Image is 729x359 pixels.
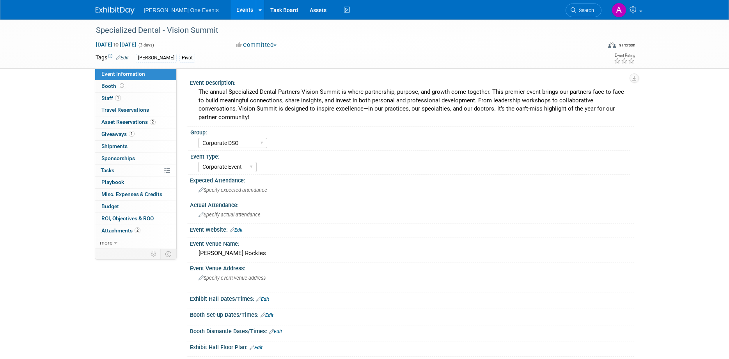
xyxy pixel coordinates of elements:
span: ROI, Objectives & ROO [101,215,154,221]
a: Staff1 [95,93,176,104]
span: 2 [150,119,156,125]
a: Tasks [95,165,176,177]
div: Event Venue Address: [190,263,634,272]
a: more [95,237,176,249]
span: Booth [101,83,126,89]
div: [PERSON_NAME] Rockies [196,247,628,259]
span: Shipments [101,143,128,149]
td: Toggle Event Tabs [160,249,176,259]
td: Tags [96,54,129,63]
span: Specify actual attendance [199,212,261,218]
img: Format-Inperson.png [608,42,616,48]
div: Pivot [179,54,195,62]
span: Attachments [101,227,140,234]
img: Amanda Bartschi [612,3,626,18]
div: Event Type: [190,151,630,161]
a: Edit [256,296,269,302]
div: Event Rating [614,54,635,57]
span: Giveaways [101,131,135,137]
span: Event Information [101,71,145,77]
div: Actual Attendance: [190,199,634,209]
div: Exhibit Hall Dates/Times: [190,293,634,303]
a: Giveaways1 [95,129,176,140]
div: Event Venue Name: [190,238,634,248]
a: Playbook [95,177,176,188]
span: Booth not reserved yet [118,83,126,89]
a: ROI, Objectives & ROO [95,213,176,225]
div: The annual Specialized Dental Partners Vision Summit is where partnership, purpose, and growth co... [196,86,628,123]
span: [DATE] [DATE] [96,41,137,48]
span: to [112,41,120,48]
a: Sponsorships [95,153,176,164]
a: Event Information [95,68,176,80]
div: In-Person [617,42,635,48]
span: Misc. Expenses & Credits [101,191,162,197]
div: Booth Set-up Dates/Times: [190,309,634,319]
img: ExhibitDay [96,7,135,14]
span: Tasks [101,167,114,173]
div: Exhibit Hall Floor Plan: [190,341,634,352]
span: Staff [101,95,121,101]
div: Group: [190,127,630,136]
span: Sponsorships [101,155,135,161]
a: Shipments [95,141,176,152]
div: Event Format [555,41,636,52]
span: Asset Reservations [101,119,156,125]
span: [PERSON_NAME] One Events [144,7,219,13]
a: Attachments2 [95,225,176,237]
td: Personalize Event Tab Strip [147,249,161,259]
a: Edit [230,227,243,233]
span: 2 [135,227,140,233]
span: Budget [101,203,119,209]
span: Travel Reservations [101,107,149,113]
span: Playbook [101,179,124,185]
button: Committed [233,41,280,49]
span: 1 [129,131,135,137]
div: Booth Dismantle Dates/Times: [190,325,634,336]
span: 1 [115,95,121,101]
span: (3 days) [138,43,154,48]
div: [PERSON_NAME] [136,54,177,62]
span: Search [576,7,594,13]
span: Specify event venue address [199,275,266,281]
a: Edit [116,55,129,61]
span: more [100,239,112,246]
a: Budget [95,201,176,213]
div: Expected Attendance: [190,175,634,184]
div: Event Description: [190,77,634,87]
a: Misc. Expenses & Credits [95,189,176,200]
a: Travel Reservations [95,104,176,116]
a: Booth [95,80,176,92]
div: Specialized Dental - Vision Summit [93,23,590,38]
a: Edit [261,313,273,318]
a: Edit [269,329,282,334]
a: Edit [250,345,263,350]
div: Event Website: [190,224,634,234]
span: Specify expected attendance [199,187,267,193]
a: Asset Reservations2 [95,116,176,128]
a: Search [566,4,601,17]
